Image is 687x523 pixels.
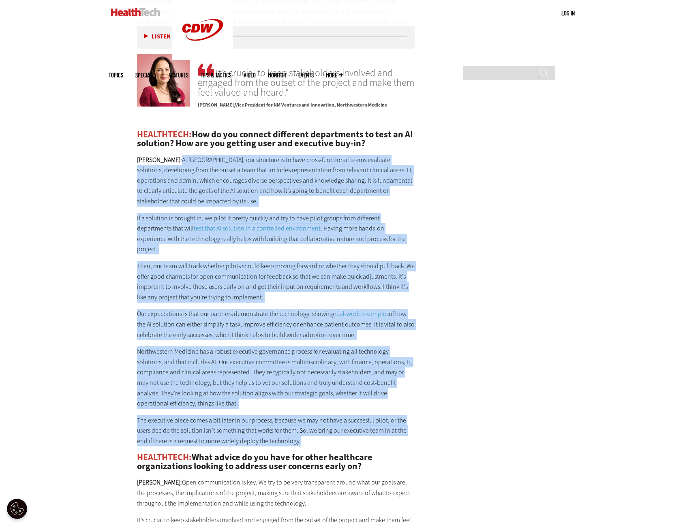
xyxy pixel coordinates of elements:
[137,213,415,254] p: If a solution is brought in, we pilot it pretty quickly and try to have pilot groups from differe...
[137,156,182,164] strong: [PERSON_NAME]:
[137,415,415,446] p: The executive piece comes a bit later in our process, because we may not have a successful pilot,...
[268,72,286,78] a: MonITor
[198,62,415,97] span: It’s crucial to keep stakeholders involved and engaged from the outset of the project and make th...
[194,224,321,233] a: test that AI solution in a controlled environment
[244,72,256,78] a: Video
[137,478,182,487] strong: [PERSON_NAME]:
[137,261,415,302] p: Then, our team will track whether pilots should keep moving forward or whether they should pull b...
[198,97,415,109] p: Vice President for NM Ventures and Innovation, Northwestern Medicine
[137,130,415,148] h2: How do you connect different departments to test an AI solution? How are you getting user and exe...
[169,72,188,78] a: Features
[137,155,415,207] p: At [GEOGRAPHIC_DATA], our structure is to have cross-functional teams evaluate solutions, develop...
[7,499,27,519] button: Open Preferences
[326,72,343,78] span: More
[198,102,235,108] span: [PERSON_NAME]
[334,310,389,318] a: real-world examples
[137,451,192,463] span: HEALTHTECH:
[201,72,231,78] a: Tips & Tactics
[561,9,575,17] a: Log in
[137,128,192,140] span: HEALTHTECH:
[561,9,575,17] div: User menu
[172,53,233,62] a: CDW
[298,72,314,78] a: Events
[137,453,415,471] h2: What advice do you have for other healthcare organizations looking to address user concerns early...
[137,309,415,340] p: Our expectations is that our partners demonstrate the technology, showing of how the AI solution ...
[137,477,415,508] p: Open communication is key. We try to be very transparent around what our goals are, the processes...
[7,499,27,519] div: Cookie Settings
[109,72,123,78] span: Topics
[137,346,415,409] p: Northwestern Medicine has a robust executive governance process for evaluating all technology sol...
[135,72,156,78] span: Specialty
[111,8,160,16] img: Home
